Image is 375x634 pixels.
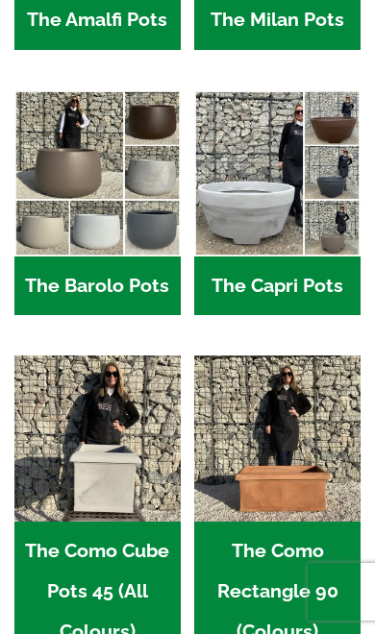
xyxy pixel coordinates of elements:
h2: The Capri Pots [194,256,361,316]
h2: The Barolo Pots [14,256,181,316]
img: The Capri Pots [194,90,361,256]
img: The Barolo Pots [14,90,181,256]
a: Visit product category The Capri Pots [194,90,361,315]
img: The Como Cube Pots 45 (All Colours) [14,355,181,522]
a: Visit product category The Barolo Pots [14,90,181,315]
img: The Como Rectangle 90 (Colours) [194,355,361,522]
